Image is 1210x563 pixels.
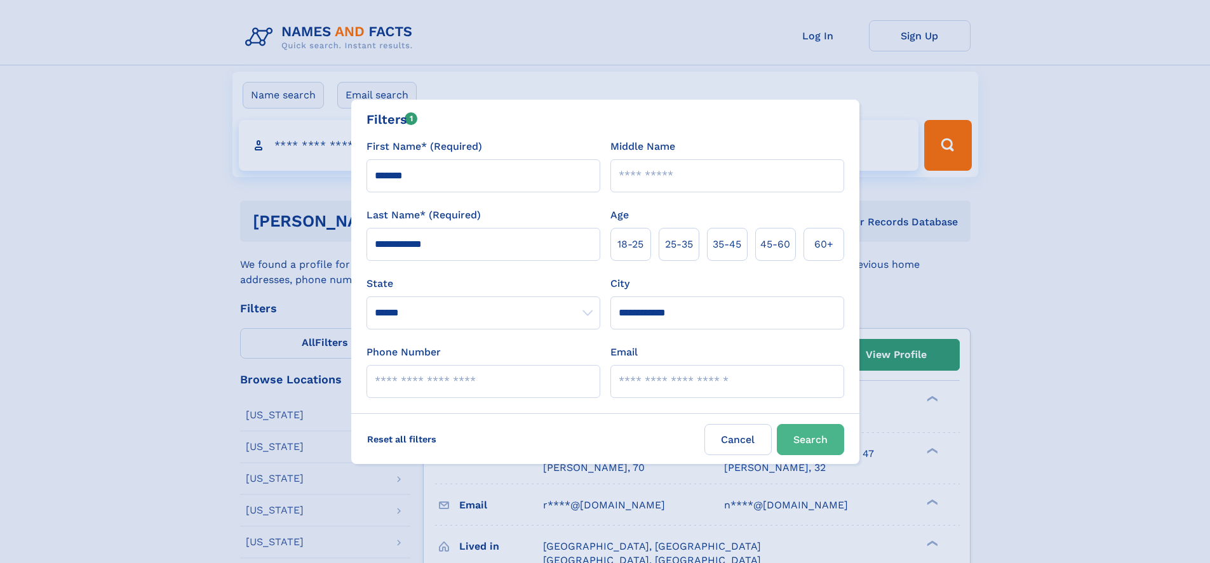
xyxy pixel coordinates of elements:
label: Phone Number [366,345,441,360]
label: Middle Name [610,139,675,154]
span: 25‑35 [665,237,693,252]
label: State [366,276,600,291]
label: Cancel [704,424,772,455]
label: Email [610,345,638,360]
span: 35‑45 [713,237,741,252]
label: First Name* (Required) [366,139,482,154]
label: City [610,276,629,291]
label: Age [610,208,629,223]
label: Reset all filters [359,424,445,454]
button: Search [777,424,844,455]
span: 45‑60 [760,237,790,252]
label: Last Name* (Required) [366,208,481,223]
span: 60+ [814,237,833,252]
div: Filters [366,110,418,129]
span: 18‑25 [617,237,643,252]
